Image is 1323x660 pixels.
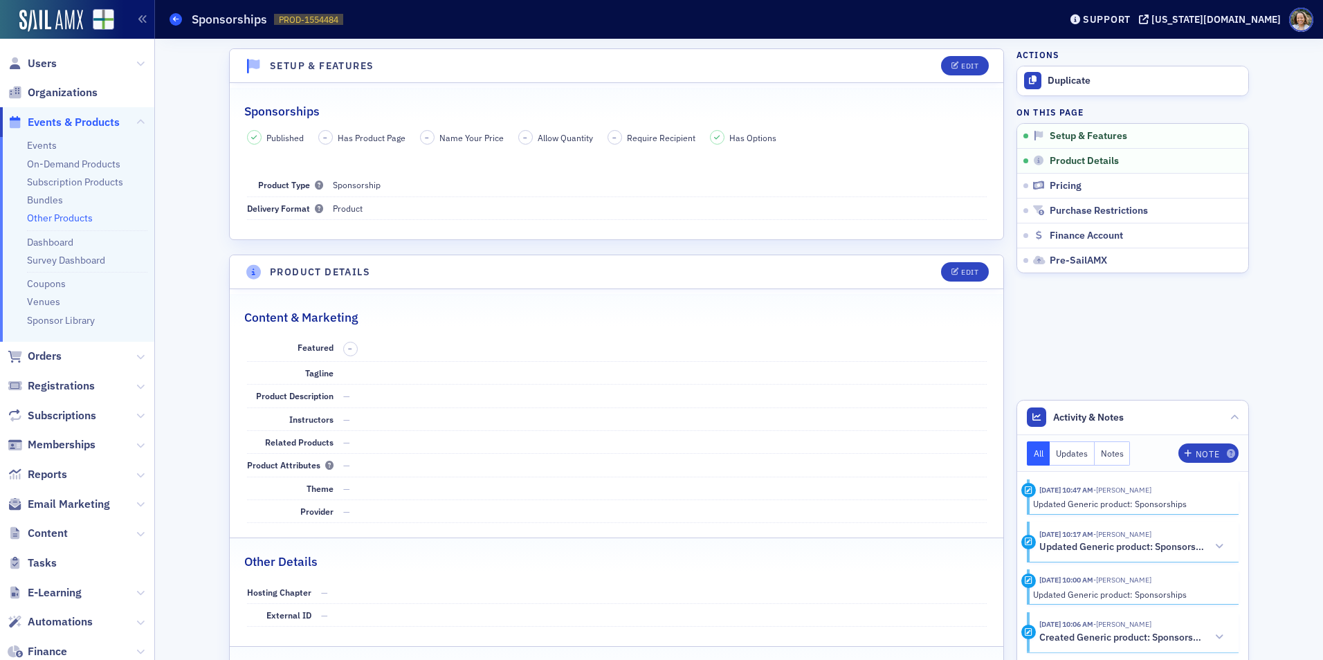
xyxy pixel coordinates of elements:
[1093,619,1151,629] span: Luke Abell
[28,585,82,601] span: E-Learning
[27,158,120,170] a: On-Demand Products
[1093,575,1151,585] span: Alex Vanderbist
[266,609,311,621] span: External ID
[1017,66,1248,95] button: Duplicate
[1033,588,1229,601] div: Updated Generic product: Sponsorships
[961,268,978,276] div: Edit
[28,437,95,452] span: Memberships
[289,414,334,425] span: Instructors
[343,390,350,401] span: —
[425,133,429,143] span: –
[27,277,66,290] a: Coupons
[1021,535,1036,549] div: Activity
[343,506,350,517] span: —
[323,133,327,143] span: –
[1016,106,1249,118] h4: On this page
[8,349,62,364] a: Orders
[1050,205,1148,217] span: Purchase Restrictions
[298,342,334,353] span: Featured
[8,56,57,71] a: Users
[1021,574,1036,588] div: Activity
[1039,630,1229,645] button: Created Generic product: Sponsorships
[1083,13,1131,26] div: Support
[83,9,114,33] a: View Homepage
[1039,632,1205,644] h5: Created Generic product: Sponsorships
[270,59,374,73] h4: Setup & Features
[266,131,304,144] span: Published
[343,414,350,425] span: —
[8,644,67,659] a: Finance
[8,497,110,512] a: Email Marketing
[1039,541,1205,553] h5: Updated Generic product: Sponsorships
[348,344,352,354] span: –
[244,553,318,571] h2: Other Details
[627,131,695,144] span: Require Recipient
[27,212,93,224] a: Other Products
[1039,529,1093,539] time: 11/17/2022 10:17 AM
[19,10,83,32] a: SailAMX
[28,644,67,659] span: Finance
[28,378,95,394] span: Registrations
[28,467,67,482] span: Reports
[244,102,320,120] h2: Sponsorships
[8,526,68,541] a: Content
[1050,255,1107,267] span: Pre-SailAMX
[270,265,370,279] h4: Product Details
[247,587,311,598] span: Hosting Chapter
[279,14,338,26] span: PROD-1554484
[28,56,57,71] span: Users
[1050,155,1119,167] span: Product Details
[961,62,978,70] div: Edit
[1289,8,1313,32] span: Profile
[1048,75,1241,87] div: Duplicate
[307,483,334,494] span: Theme
[1196,450,1219,458] div: Note
[27,295,60,308] a: Venues
[8,378,95,394] a: Registrations
[333,203,363,214] span: Product
[8,467,67,482] a: Reports
[27,194,63,206] a: Bundles
[93,9,114,30] img: SailAMX
[1151,13,1281,26] div: [US_STATE][DOMAIN_NAME]
[28,614,93,630] span: Automations
[244,309,358,327] h2: Content & Marketing
[27,254,105,266] a: Survey Dashboard
[28,349,62,364] span: Orders
[1021,625,1036,639] div: Activity
[1050,130,1127,143] span: Setup & Features
[258,179,323,190] span: Product Type
[333,179,381,190] span: Sponsorship
[8,556,57,571] a: Tasks
[28,556,57,571] span: Tasks
[343,459,350,470] span: —
[28,115,120,130] span: Events & Products
[8,408,96,423] a: Subscriptions
[1033,497,1229,510] div: Updated Generic product: Sponsorships
[1093,485,1151,495] span: Zack Camerio
[27,139,57,152] a: Events
[1039,619,1093,629] time: 5/4/2022 10:06 AM
[941,262,989,282] button: Edit
[729,131,776,144] span: Has Options
[1139,15,1286,24] button: [US_STATE][DOMAIN_NAME]
[1021,483,1036,497] div: Activity
[612,133,617,143] span: –
[8,437,95,452] a: Memberships
[247,203,323,214] span: Delivery Format
[1027,441,1050,466] button: All
[305,367,334,378] span: Tagline
[321,609,328,621] span: —
[27,176,123,188] a: Subscription Products
[941,56,989,75] button: Edit
[343,483,350,494] span: —
[8,614,93,630] a: Automations
[338,131,405,144] span: Has Product Page
[27,314,95,327] a: Sponsor Library
[8,85,98,100] a: Organizations
[1039,575,1093,585] time: 5/19/2022 10:00 AM
[439,131,504,144] span: Name Your Price
[1095,441,1131,466] button: Notes
[1050,441,1095,466] button: Updates
[28,497,110,512] span: Email Marketing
